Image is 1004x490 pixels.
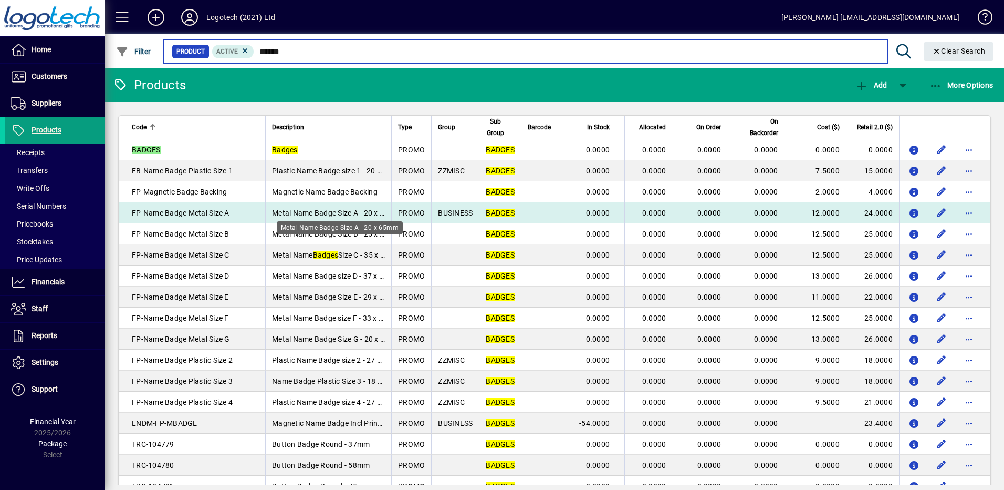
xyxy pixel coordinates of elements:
[781,9,959,26] div: [PERSON_NAME] [EMAIL_ADDRESS][DOMAIN_NAME]
[754,335,778,343] span: 0.0000
[272,188,378,196] span: Magnetic Name Badge Backing
[398,335,425,343] span: PROMO
[754,230,778,238] span: 0.0000
[486,440,515,448] em: BADGES
[32,99,61,107] span: Suppliers
[486,419,515,427] em: BADGES
[697,377,721,385] span: 0.0000
[398,188,425,196] span: PROMO
[398,121,425,133] div: Type
[132,440,174,448] span: TRC-104779
[586,440,610,448] span: 0.0000
[5,37,105,63] a: Home
[960,457,977,474] button: More options
[272,209,401,217] span: Metal Name Badge Size A - 20 x 65mm
[5,161,105,179] a: Transfers
[960,226,977,242] button: More options
[793,329,846,350] td: 13.0000
[697,146,721,154] span: 0.0000
[793,287,846,308] td: 11.0000
[486,314,515,322] em: BADGES
[486,335,515,343] em: BADGES
[754,188,778,196] span: 0.0000
[272,461,370,469] span: Button Badge Round - 58mm
[754,146,778,154] span: 0.0000
[113,77,186,94] div: Products
[754,272,778,280] span: 0.0000
[933,226,950,242] button: Edit
[398,272,425,280] span: PROMO
[793,392,846,413] td: 9.5000
[398,377,425,385] span: PROMO
[586,209,610,217] span: 0.0000
[132,335,230,343] span: FP-Name Badge Metal Size G
[11,220,53,228] span: Pricebooks
[32,385,58,393] span: Support
[697,419,721,427] span: 0.0000
[754,314,778,322] span: 0.0000
[642,146,666,154] span: 0.0000
[176,46,205,57] span: Product
[793,308,846,329] td: 12.5000
[272,121,304,133] span: Description
[857,121,893,133] span: Retail 2.0 ($)
[132,356,233,364] span: FP-Name Badge Plastic Size 2
[173,8,206,27] button: Profile
[929,81,993,89] span: More Options
[272,121,385,133] div: Description
[933,457,950,474] button: Edit
[642,398,666,406] span: 0.0000
[486,398,515,406] em: BADGES
[697,461,721,469] span: 0.0000
[933,162,950,179] button: Edit
[272,272,401,280] span: Metal Name Badge size D - 37 x 70mm
[132,121,233,133] div: Code
[586,377,610,385] span: 0.0000
[960,205,977,221] button: More options
[438,209,473,217] span: BUSINESS
[139,8,173,27] button: Add
[486,293,515,301] em: BADGES
[132,419,197,427] span: LNDM-FP-MBADGE
[32,304,48,313] span: Staff
[586,251,610,259] span: 0.0000
[272,146,298,154] em: Badges
[817,121,840,133] span: Cost ($)
[5,64,105,90] a: Customers
[793,371,846,392] td: 9.0000
[754,377,778,385] span: 0.0000
[206,9,275,26] div: Logotech (2021) Ltd
[5,233,105,251] a: Stocktakes
[586,398,610,406] span: 0.0000
[486,356,515,364] em: BADGES
[486,461,515,469] em: BADGES
[132,167,233,175] span: FB-Name Badge Plastic Size 1
[793,434,846,455] td: 0.0000
[754,251,778,259] span: 0.0000
[32,72,67,80] span: Customers
[5,179,105,197] a: Write Offs
[793,181,846,202] td: 2.0000
[793,160,846,181] td: 7.5000
[398,398,425,406] span: PROMO
[933,394,950,411] button: Edit
[697,356,721,364] span: 0.0000
[272,293,401,301] span: Metal Name Badge Size E - 29 x 50mm
[11,202,66,210] span: Serial Numbers
[846,434,899,455] td: 0.0000
[960,331,977,348] button: More options
[132,293,229,301] span: FP-Name Badge Metal Size E
[398,419,425,427] span: PROMO
[272,440,370,448] span: Button Badge Round - 37mm
[960,162,977,179] button: More options
[932,47,986,55] span: Clear Search
[933,141,950,158] button: Edit
[631,121,675,133] div: Allocated
[697,398,721,406] span: 0.0000
[586,167,610,175] span: 0.0000
[933,331,950,348] button: Edit
[754,209,778,217] span: 0.0000
[960,352,977,369] button: More options
[846,287,899,308] td: 22.0000
[398,251,425,259] span: PROMO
